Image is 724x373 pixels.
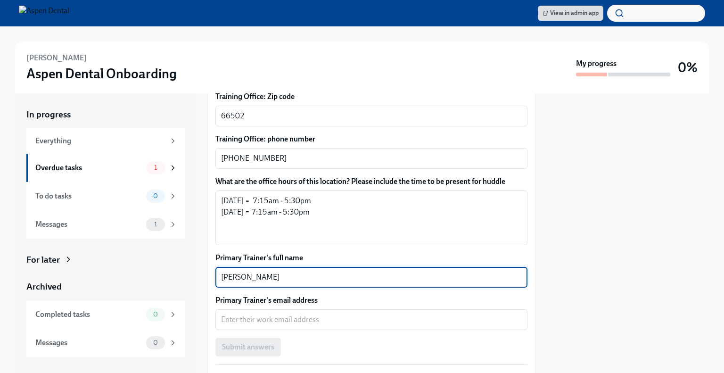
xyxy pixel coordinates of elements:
[26,182,185,210] a: To do tasks0
[35,219,142,230] div: Messages
[221,110,522,122] textarea: 66502
[26,329,185,357] a: Messages0
[221,272,522,283] textarea: [PERSON_NAME]
[35,136,165,146] div: Everything
[19,6,69,21] img: Aspen Dental
[26,154,185,182] a: Overdue tasks1
[576,58,617,69] strong: My progress
[26,128,185,154] a: Everything
[215,134,527,144] label: Training Office: phone number
[538,6,603,21] a: View in admin app
[35,338,142,348] div: Messages
[26,281,185,293] a: Archived
[215,176,527,187] label: What are the office hours of this location? Please include the time to be present for huddle
[221,195,522,240] textarea: [DATE] = 7:15am - 5:30pm [DATE] = 7:15am - 5:30pm
[26,210,185,239] a: Messages1
[221,153,522,164] textarea: [PHONE_NUMBER]
[148,311,164,318] span: 0
[35,309,142,320] div: Completed tasks
[215,295,527,306] label: Primary Trainer's email address
[215,253,527,263] label: Primary Trainer's full name
[678,59,698,76] h3: 0%
[26,254,185,266] a: For later
[26,65,177,82] h3: Aspen Dental Onboarding
[148,164,163,171] span: 1
[35,163,142,173] div: Overdue tasks
[148,221,163,228] span: 1
[26,300,185,329] a: Completed tasks0
[543,8,599,18] span: View in admin app
[26,254,60,266] div: For later
[35,191,142,201] div: To do tasks
[215,91,527,102] label: Training Office: Zip code
[148,192,164,199] span: 0
[148,339,164,346] span: 0
[26,53,87,63] h6: [PERSON_NAME]
[26,108,185,121] a: In progress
